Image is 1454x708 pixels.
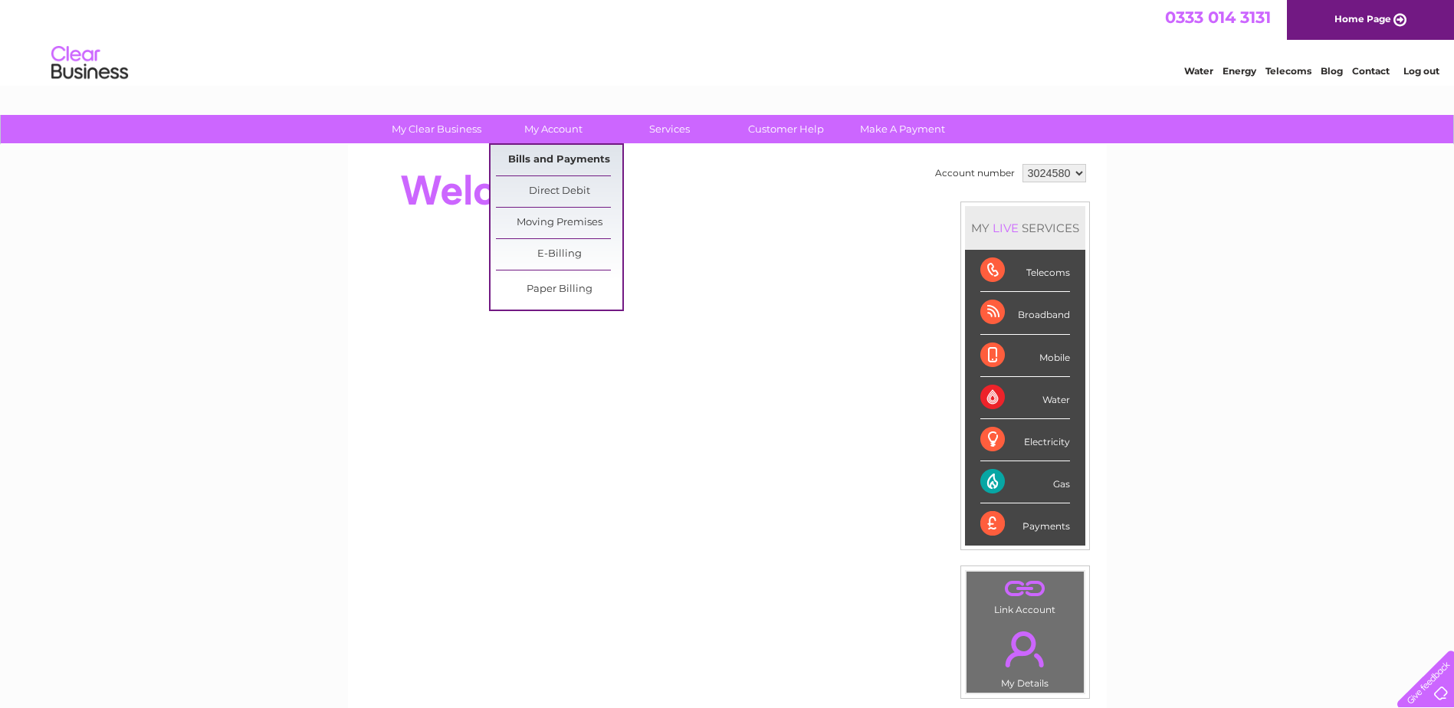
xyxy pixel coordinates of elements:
[606,115,733,143] a: Services
[1352,65,1390,77] a: Contact
[980,461,1070,503] div: Gas
[496,239,622,270] a: E-Billing
[1165,8,1271,27] a: 0333 014 3131
[990,221,1022,235] div: LIVE
[496,274,622,305] a: Paper Billing
[1403,65,1439,77] a: Log out
[1321,65,1343,77] a: Blog
[966,571,1085,619] td: Link Account
[931,160,1019,186] td: Account number
[1184,65,1213,77] a: Water
[980,292,1070,334] div: Broadband
[980,335,1070,377] div: Mobile
[839,115,966,143] a: Make A Payment
[970,575,1080,602] a: .
[965,206,1085,250] div: MY SERVICES
[1265,65,1311,77] a: Telecoms
[366,8,1090,74] div: Clear Business is a trading name of Verastar Limited (registered in [GEOGRAPHIC_DATA] No. 3667643...
[980,419,1070,461] div: Electricity
[496,145,622,175] a: Bills and Payments
[1223,65,1256,77] a: Energy
[970,622,1080,676] a: .
[373,115,500,143] a: My Clear Business
[490,115,616,143] a: My Account
[723,115,849,143] a: Customer Help
[966,618,1085,693] td: My Details
[980,503,1070,545] div: Payments
[496,176,622,207] a: Direct Debit
[51,40,129,87] img: logo.png
[980,250,1070,292] div: Telecoms
[496,208,622,238] a: Moving Premises
[980,377,1070,419] div: Water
